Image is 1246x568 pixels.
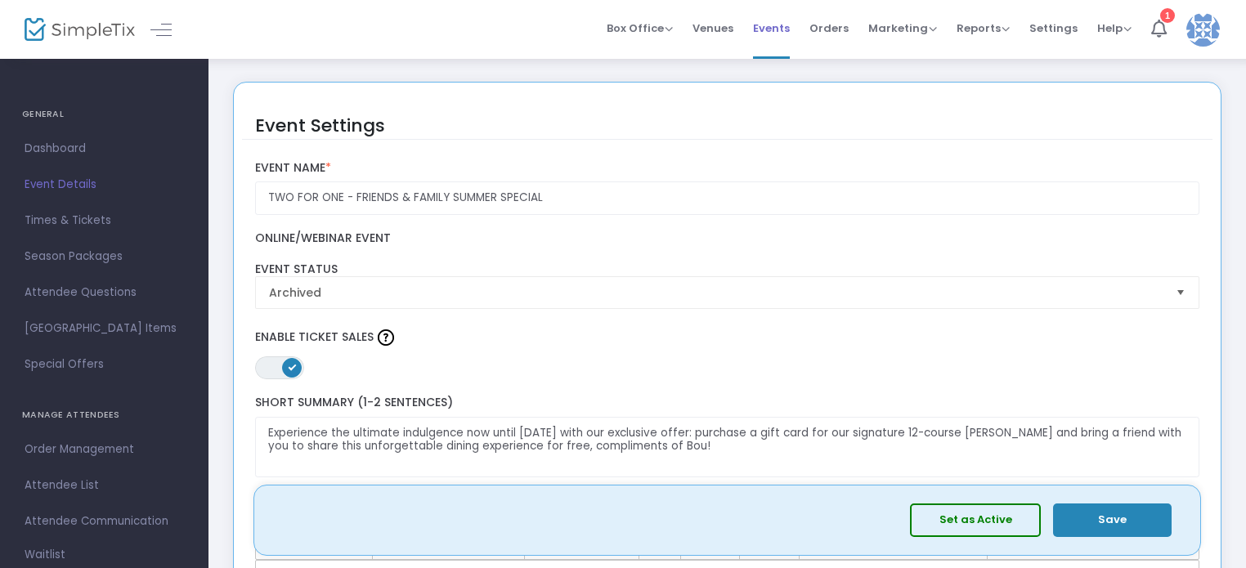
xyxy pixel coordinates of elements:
button: Set as Active [910,503,1041,537]
button: Select [1169,277,1192,308]
span: [GEOGRAPHIC_DATA] Items [25,318,184,339]
button: Save [1053,503,1172,537]
span: Marketing [868,20,937,36]
span: Special Offers [25,354,184,375]
input: Enter Event Name [255,181,1200,215]
span: Attendee Communication [25,511,184,532]
label: Event Status [255,262,1200,277]
span: Order Management [25,439,184,460]
span: Attendee List [25,475,184,496]
span: Help [1097,20,1132,36]
label: Enable Ticket Sales [255,325,1200,350]
span: Attendee Questions [25,282,184,303]
span: Reports [957,20,1010,36]
span: Events [753,7,790,49]
span: Waitlist [25,547,65,563]
img: question-mark [378,329,394,346]
span: Online/Webinar Event [255,230,391,246]
span: Dashboard [25,138,184,159]
span: Short Summary (1-2 Sentences) [255,394,453,410]
span: Event Details [25,174,184,195]
div: Event Settings [255,91,385,139]
label: Event Name [255,161,1200,176]
span: ON [288,363,296,371]
span: Box Office [607,20,673,36]
span: Orders [809,7,849,49]
span: Season Packages [25,246,184,267]
h4: GENERAL [22,98,186,131]
span: Venues [692,7,733,49]
div: 1 [1160,8,1175,23]
span: Archived [269,284,1163,301]
span: Settings [1029,7,1078,49]
h4: MANAGE ATTENDEES [22,399,186,432]
span: Times & Tickets [25,210,184,231]
label: Tell us about your event [247,494,1208,527]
